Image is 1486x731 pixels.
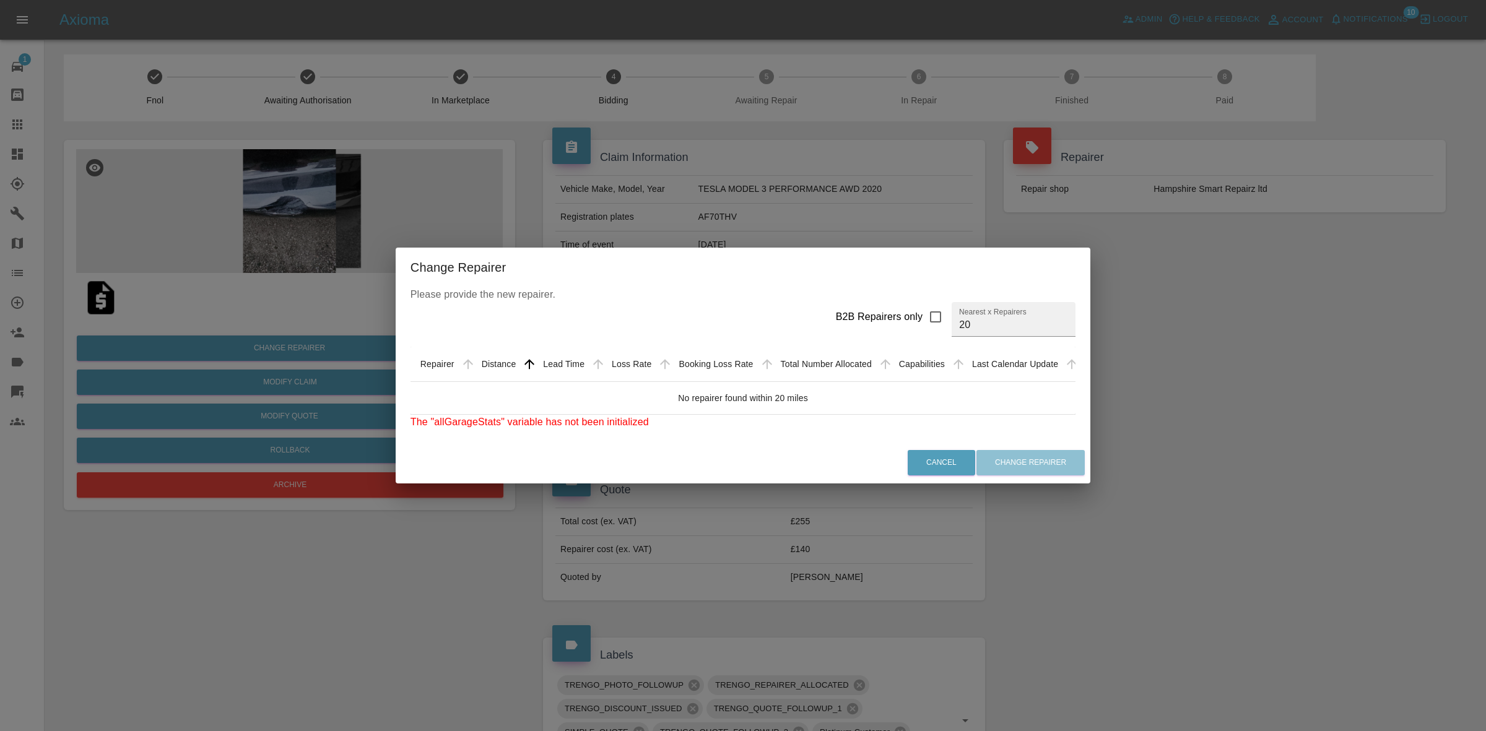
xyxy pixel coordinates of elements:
p: Please provide the new repairer. [411,287,1075,302]
div: Loss Rate [612,359,651,369]
div: Booking Loss Rate [679,359,753,369]
td: No repairer found within 20 miles [411,381,1075,414]
div: Distance [482,359,516,369]
label: Nearest x Repairers [959,306,1027,317]
h2: Change Repairer [396,248,1090,287]
table: sortable table [411,347,1075,415]
button: Cancel [908,450,975,475]
div: B2B Repairers only [836,309,923,324]
div: Capabilities [899,359,945,369]
div: Lead Time [543,359,584,369]
p: The "allGarageStats" variable has not been initialized [411,415,1075,430]
div: Repairer [420,359,454,369]
div: Total Number Allocated [781,359,872,369]
div: Last Calendar Update [972,359,1058,369]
